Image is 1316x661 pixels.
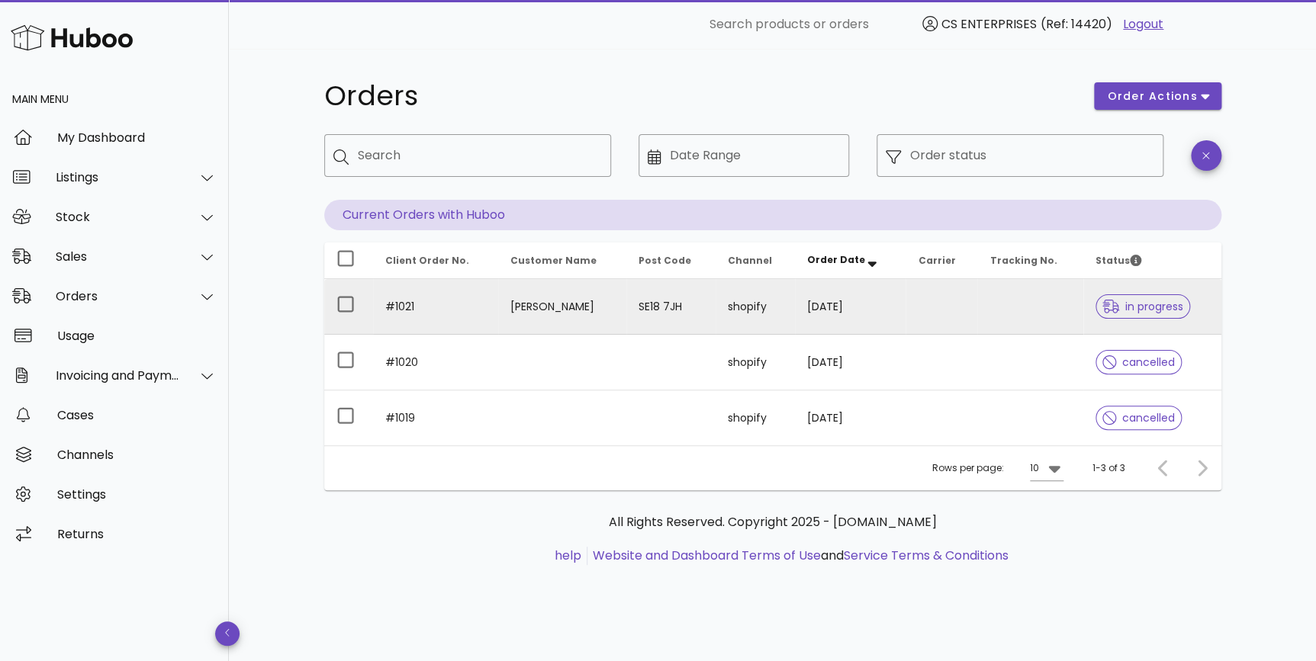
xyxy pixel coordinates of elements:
[498,242,626,279] th: Customer Name
[795,279,906,335] td: [DATE]
[510,254,597,267] span: Customer Name
[11,21,133,54] img: Huboo Logo
[587,547,1009,565] li: and
[373,242,498,279] th: Client Order No.
[716,390,795,445] td: shopify
[1083,242,1221,279] th: Status
[57,448,217,462] div: Channels
[373,335,498,390] td: #1020
[57,487,217,502] div: Settings
[1041,15,1112,33] span: (Ref: 14420)
[56,249,180,264] div: Sales
[1030,456,1063,480] div: 10Rows per page:
[57,130,217,145] div: My Dashboard
[626,279,716,335] td: SE18 7JH
[1092,461,1125,475] div: 1-3 of 3
[56,170,180,185] div: Listings
[716,242,795,279] th: Channel
[1030,461,1039,475] div: 10
[324,82,1076,110] h1: Orders
[385,254,469,267] span: Client Order No.
[555,547,581,564] a: help
[56,210,180,224] div: Stock
[932,446,1063,490] div: Rows per page:
[1094,82,1221,110] button: order actions
[728,254,772,267] span: Channel
[906,242,977,279] th: Carrier
[639,254,691,267] span: Post Code
[977,242,1083,279] th: Tracking No.
[1102,357,1175,367] span: cancelled
[593,547,821,564] a: Website and Dashboard Terms of Use
[57,527,217,541] div: Returns
[807,253,865,266] span: Order Date
[373,279,498,335] td: #1021
[336,513,1209,531] p: All Rights Reserved. Copyright 2025 - [DOMAIN_NAME]
[918,254,955,267] span: Carrier
[844,547,1009,564] a: Service Terms & Conditions
[989,254,1057,267] span: Tracking No.
[324,200,1221,230] p: Current Orders with Huboo
[56,289,180,303] div: Orders
[716,279,795,335] td: shopify
[1106,88,1198,104] span: order actions
[1102,412,1175,423] span: cancelled
[373,390,498,445] td: #1019
[795,242,906,279] th: Order Date: Sorted descending. Activate to remove sorting.
[795,335,906,390] td: [DATE]
[1123,15,1163,34] a: Logout
[57,408,217,422] div: Cases
[57,329,217,343] div: Usage
[941,15,1037,33] span: CS ENTERPRISES
[498,279,626,335] td: [PERSON_NAME]
[1096,254,1141,267] span: Status
[626,242,716,279] th: Post Code
[716,335,795,390] td: shopify
[795,390,906,445] td: [DATE]
[1102,301,1183,312] span: in progress
[56,368,180,383] div: Invoicing and Payments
